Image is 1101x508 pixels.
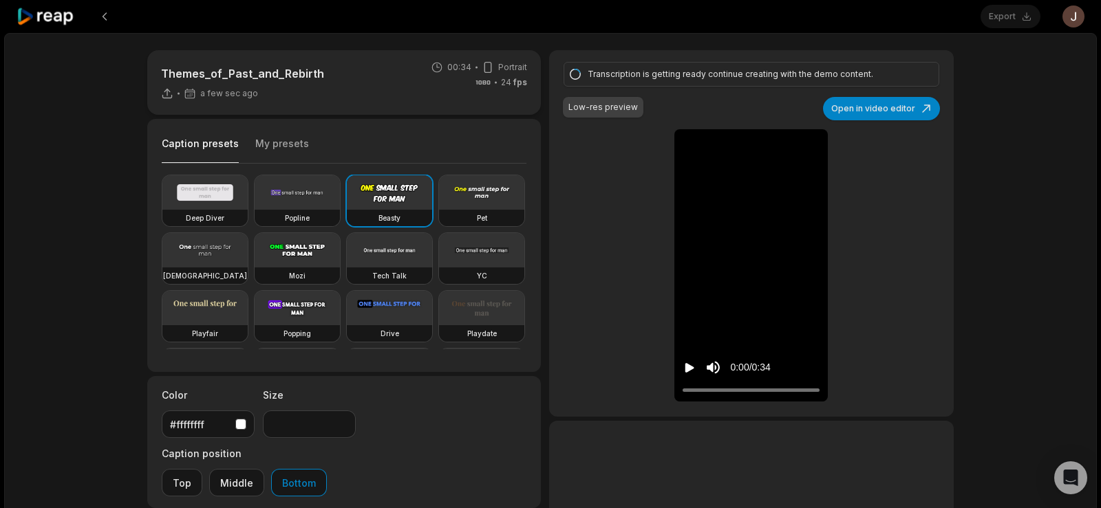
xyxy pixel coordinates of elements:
button: Middle [209,469,264,496]
span: fps [513,77,527,87]
button: Open in video editor [823,97,940,120]
h3: Mozi [289,270,306,281]
button: Caption presets [162,137,239,164]
span: Portrait [498,61,527,74]
label: Size [263,388,356,402]
div: Transcription is getting ready continue creating with the demo content. [588,68,911,80]
label: Color [162,388,255,402]
h3: Deep Diver [186,212,224,223]
button: Top [162,469,202,496]
h3: YC [477,270,487,281]
div: #ffffffff [170,417,230,432]
label: Caption position [162,446,327,461]
button: #ffffffff [162,410,255,438]
div: 0:00 / 0:34 [730,360,770,375]
h3: Popping [284,328,311,339]
button: My presets [255,137,309,163]
h3: Beasty [378,212,400,223]
button: Play video [683,355,696,380]
h3: Pet [477,212,487,223]
h3: Drive [381,328,399,339]
button: Bottom [271,469,327,496]
h3: Tech Talk [372,270,407,281]
h3: [DEMOGRAPHIC_DATA] [163,270,247,281]
button: Mute sound [705,359,722,376]
h3: Playfair [192,328,218,339]
div: Open Intercom Messenger [1054,461,1087,494]
h3: Playdate [467,328,497,339]
div: Low-res preview [568,101,638,113]
span: a few sec ago [200,88,258,99]
p: Themes_of_Past_and_Rebirth [161,65,324,82]
span: 00:34 [447,61,471,74]
h3: Popline [285,212,310,223]
span: 24 [501,76,527,89]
